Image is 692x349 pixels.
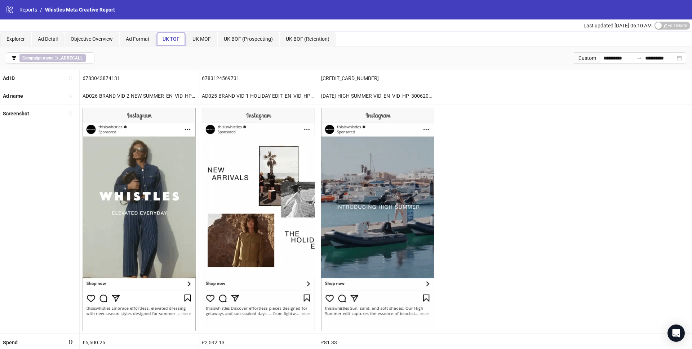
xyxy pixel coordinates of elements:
[584,23,652,28] span: Last updated [DATE] 06:10 AM
[12,56,17,61] span: filter
[40,6,42,14] li: /
[3,75,15,81] b: Ad ID
[3,340,18,345] b: Spend
[163,36,179,42] span: UK TOF
[6,52,94,64] button: Campaign name ∋ _ADRECALL
[667,324,685,342] div: Open Intercom Messenger
[286,36,329,42] span: UK BOF (Retention)
[71,36,113,42] span: Objective Overview
[574,52,599,64] div: Custom
[59,56,83,61] b: _ADRECALL
[199,70,318,87] div: 6783124569731
[636,55,642,61] span: to
[199,87,318,105] div: AD025-BRAND-VID-1-HOLIDAY-EDIT_EN_VID_HP_24042025_F_CC_SC1_USP11_BRAND-VID
[202,108,315,330] img: Screenshot 6783124569731
[126,36,150,42] span: Ad Format
[68,340,73,345] span: sort-descending
[68,111,73,116] span: sort-ascending
[3,111,29,116] b: Screenshot
[80,70,199,87] div: 6783043874131
[68,76,73,81] span: sort-ascending
[80,87,199,105] div: AD026-BRAND-VID-2-NEW-SUMMER_EN_VID_HP_24042025_F_CC_SC1_USP11_BRAND-VID
[321,108,434,330] img: Screenshot 6865742782931
[192,36,211,42] span: UK MOF
[3,93,23,99] b: Ad name
[22,56,53,61] b: Campaign name
[224,36,273,42] span: UK BOF (Prospecting)
[6,36,25,42] span: Explorer
[38,36,58,42] span: Ad Detail
[45,7,115,13] span: Whistles Meta Creative Report
[636,55,642,61] span: swap-right
[19,54,86,62] span: ∋
[18,6,39,14] a: Reports
[318,70,437,87] div: [CREDIT_CARD_NUMBER]
[83,108,196,330] img: Screenshot 6783043874131
[68,93,73,98] span: sort-ascending
[318,87,437,105] div: [DATE]-HIGH-SUMMER-VID_EN_VID_HP_30062025_F_NSE_SC1_USP8_BRAND-VID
